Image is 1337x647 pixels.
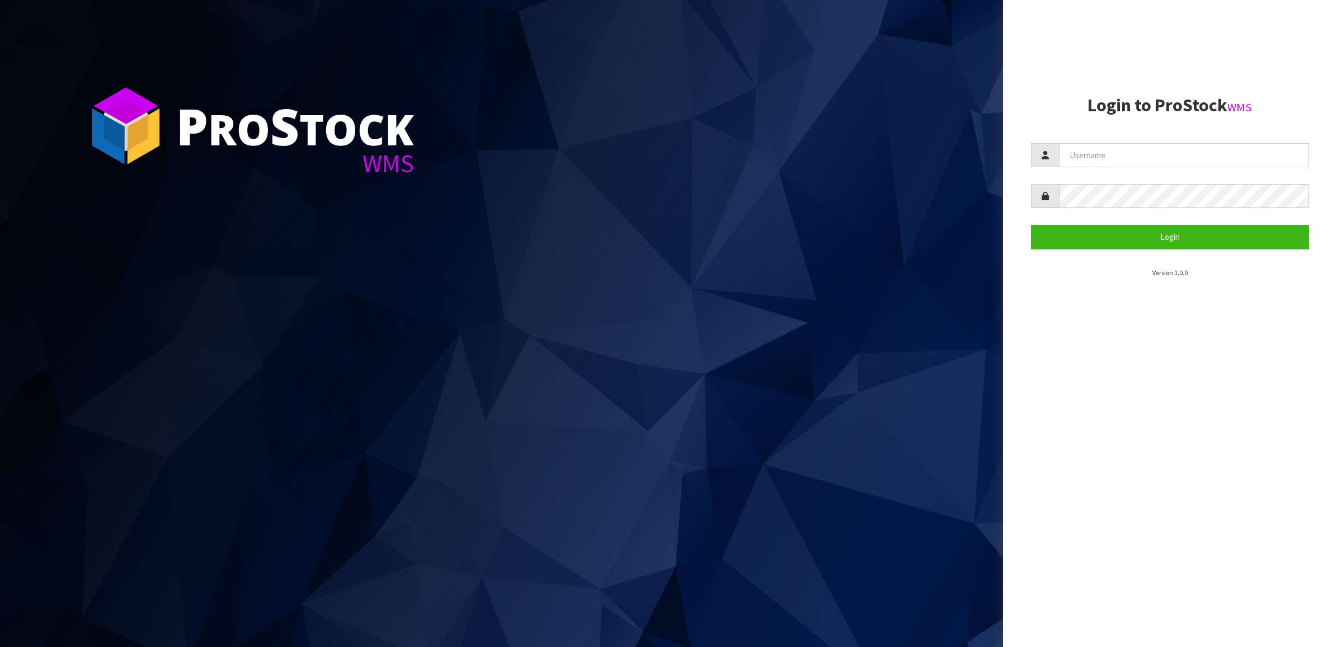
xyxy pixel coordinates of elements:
[176,101,414,151] div: ro tock
[1031,96,1310,115] h2: Login to ProStock
[1059,143,1310,167] input: Username
[84,84,168,168] img: ProStock Cube
[270,92,299,160] span: S
[1152,268,1188,277] small: Version 1.0.0
[1227,100,1252,115] small: WMS
[1031,225,1310,249] button: Login
[176,151,414,176] div: WMS
[176,92,208,160] span: P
